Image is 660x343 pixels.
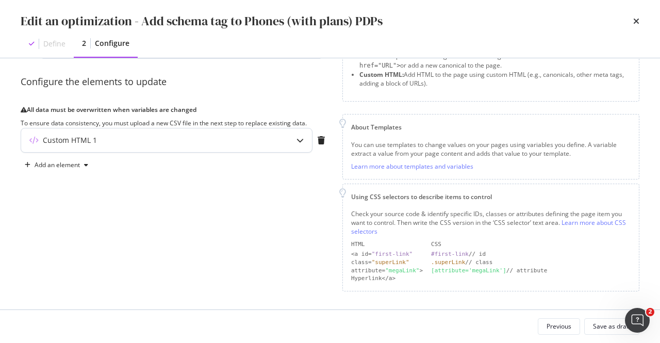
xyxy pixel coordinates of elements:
[43,135,97,145] div: Custom HTML 1
[351,123,631,132] div: About Templates
[21,12,383,30] div: Edit an optimization - Add schema tag to Phones (with plans) PDPs
[351,162,473,171] a: Learn more about templates and variables
[593,322,631,331] div: Save as draft
[547,322,571,331] div: Previous
[431,258,631,267] div: // class
[431,240,631,249] div: CSS
[21,157,92,173] button: Add an element
[351,258,423,267] div: class=
[431,259,465,266] div: .superLink
[351,267,423,275] div: attribute= >
[351,209,631,236] div: Check your source code & identify specific IDs, classes or attributes defining the page item you ...
[359,53,581,69] span: <link rel="canonical" href="URL">
[351,274,423,283] div: Hyperlink</a>
[431,267,631,275] div: // attribute
[351,218,626,236] a: Learn more about CSS selectors
[43,39,65,49] div: Define
[633,12,639,30] div: times
[21,75,330,89] div: Configure the elements to update
[35,162,80,168] div: Add an element
[359,52,391,60] strong: Canonical:
[431,251,469,257] div: #first-link
[82,38,86,48] div: 2
[95,38,129,48] div: Configure
[21,105,330,128] div: warning banner
[351,240,423,249] div: HTML
[359,52,631,70] li: Update the existing URL in the existing or add a new canonical to the page.
[372,259,409,266] div: "superLink"
[431,267,506,274] div: [attribute='megaLink']
[351,250,423,258] div: <a id=
[351,192,631,201] div: Using CSS selectors to describe items to control
[351,140,631,158] div: You can use templates to change values on your pages using variables you define. A variable extra...
[646,308,654,316] span: 2
[584,318,639,335] button: Save as draft
[21,119,330,128] div: To ensure data consistency, you must upload a new CSV file in the next step to replace existing d...
[359,70,404,79] strong: Custom HTML:
[27,105,330,115] div: All data must be overwritten when variables are changed
[431,250,631,258] div: // id
[538,318,580,335] button: Previous
[359,70,631,88] li: Add HTML to the page using custom HTML (e.g., canonicals, other meta tags, adding a block of URLs).
[625,308,650,333] iframe: Intercom live chat
[385,267,419,274] div: "megaLink"
[372,251,412,257] div: "first-link"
